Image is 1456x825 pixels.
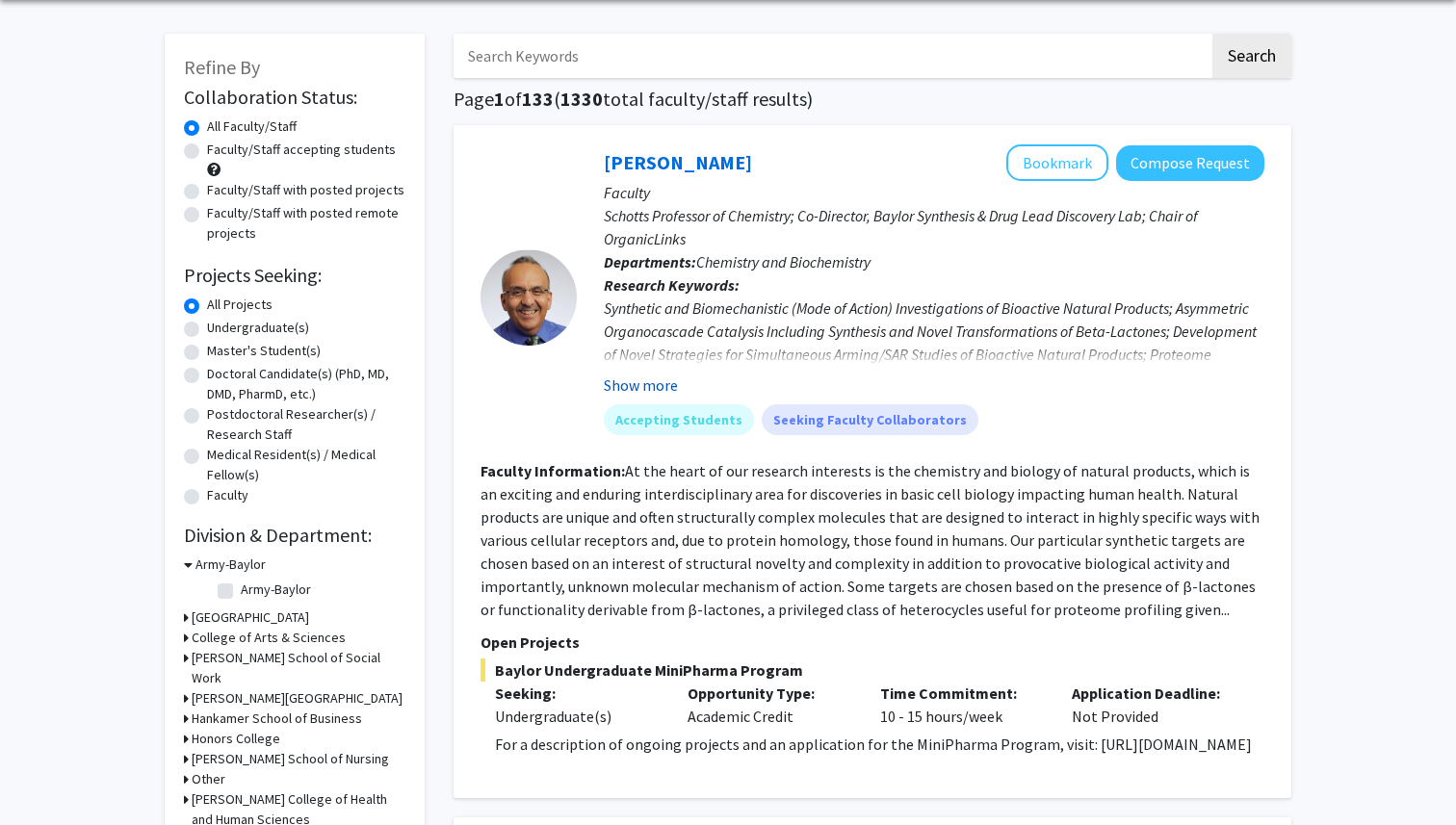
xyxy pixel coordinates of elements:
[604,204,1264,250] p: Schotts Professor of Chemistry; Co-Director, Baylor Synthesis & Drug Lead Discovery Lab; Chair of...
[184,524,405,547] h2: Division & Department:
[1057,682,1250,728] div: Not Provided
[495,682,659,705] p: Seeking:
[481,461,625,480] b: Faculty Information:
[184,55,260,79] span: Refine By
[192,709,362,729] h3: Hankamer School of Business
[688,682,851,705] p: Opportunity Type:
[207,203,405,244] label: Faculty/Staff with posted remote projects
[1212,34,1291,78] button: Search
[192,749,389,769] h3: [PERSON_NAME] School of Nursing
[604,150,752,174] a: [PERSON_NAME]
[207,116,297,137] label: All Faculty/Staff
[495,733,1264,756] p: For a description of ongoing projects and an application for the MiniPharma Program, visit: [URL]...
[673,682,866,728] div: Academic Credit
[192,607,309,628] h3: [GEOGRAPHIC_DATA]
[481,658,1264,682] span: Baylor Undergraduate MiniPharma Program
[604,252,696,271] b: Departments:
[481,461,1260,619] fg-read-more: At the heart of our research interests is the chemistry and biology of natural products, which is...
[762,404,978,435] mat-chip: Seeking Faculty Collaborators
[192,769,225,789] h3: Other
[604,374,678,397] button: Show more
[192,628,346,648] h3: College of Arts & Sciences
[207,364,405,404] label: Doctoral Candidate(s) (PhD, MD, DMD, PharmD, etc.)
[604,181,1264,204] p: Faculty
[481,631,1264,654] p: Open Projects
[207,318,309,338] label: Undergraduate(s)
[14,738,82,811] iframe: Chat
[454,88,1291,111] h1: Page of ( total faculty/staff results)
[494,87,505,111] span: 1
[696,252,871,271] span: Chemistry and Biochemistry
[184,86,405,109] h2: Collaboration Status:
[522,87,554,111] span: 133
[195,554,266,575] h3: Army-Baylor
[207,140,396,160] label: Faculty/Staff accepting students
[207,485,248,505] label: Faculty
[241,580,311,600] label: Army-Baylor
[207,404,405,445] label: Postdoctoral Researcher(s) / Research Staff
[495,705,659,728] div: Undergraduate(s)
[192,648,405,688] h3: [PERSON_NAME] School of Social Work
[207,180,404,200] label: Faculty/Staff with posted projects
[604,404,754,435] mat-chip: Accepting Students
[866,682,1058,728] div: 10 - 15 hours/week
[192,729,280,749] h3: Honors College
[560,87,603,111] span: 1330
[1006,144,1108,181] button: Add Daniel Romo to Bookmarks
[207,341,321,361] label: Master's Student(s)
[207,445,405,485] label: Medical Resident(s) / Medical Fellow(s)
[454,34,1209,78] input: Search Keywords
[207,295,273,315] label: All Projects
[604,275,740,295] b: Research Keywords:
[184,264,405,287] h2: Projects Seeking:
[1116,145,1264,181] button: Compose Request to Daniel Romo
[880,682,1044,705] p: Time Commitment:
[192,688,403,709] h3: [PERSON_NAME][GEOGRAPHIC_DATA]
[1072,682,1235,705] p: Application Deadline:
[604,296,1264,389] div: Synthetic and Biomechanistic (Mode of Action) Investigations of Bioactive Natural Products; Asymm...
